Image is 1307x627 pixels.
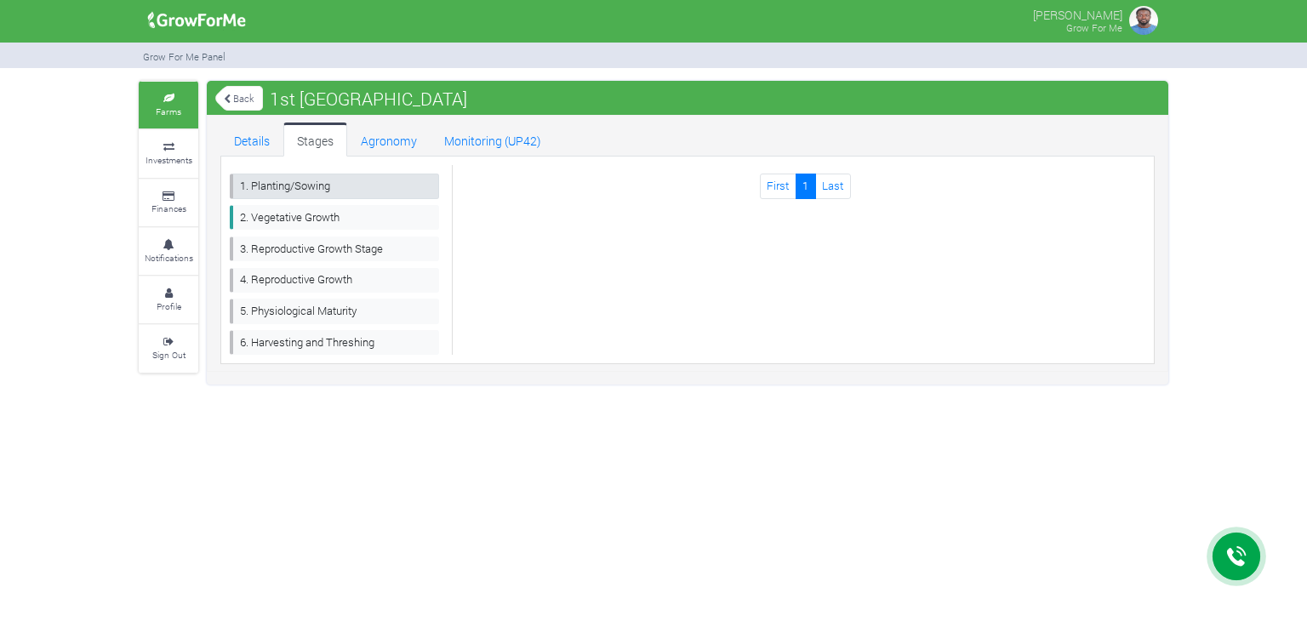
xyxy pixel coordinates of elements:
small: Profile [157,300,181,312]
a: Profile [139,276,198,323]
a: Finances [139,180,198,226]
small: Notifications [145,252,193,264]
small: Farms [156,105,181,117]
a: 5. Physiological Maturity [230,299,439,323]
a: Last [815,174,851,198]
small: Grow For Me Panel [143,50,225,63]
a: Farms [139,82,198,128]
a: 3. Reproductive Growth Stage [230,237,439,261]
a: First [760,174,796,198]
p: [PERSON_NAME] [1033,3,1122,24]
a: Stages [283,123,347,157]
nav: Page Navigation [465,174,1146,198]
a: Notifications [139,228,198,275]
a: Back [215,84,263,112]
a: Sign Out [139,325,198,372]
a: 1 [796,174,816,198]
a: 1. Planting/Sowing [230,174,439,198]
a: Monitoring (UP42) [431,123,555,157]
a: Agronomy [347,123,431,157]
small: Investments [146,154,192,166]
small: Grow For Me [1066,21,1122,34]
a: 2. Vegetative Growth [230,205,439,230]
small: Finances [151,202,186,214]
span: 1st [GEOGRAPHIC_DATA] [265,82,471,116]
a: 6. Harvesting and Threshing [230,330,439,355]
a: Investments [139,130,198,177]
small: Sign Out [152,349,185,361]
img: growforme image [142,3,252,37]
img: growforme image [1127,3,1161,37]
a: 4. Reproductive Growth [230,268,439,293]
a: Details [220,123,283,157]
